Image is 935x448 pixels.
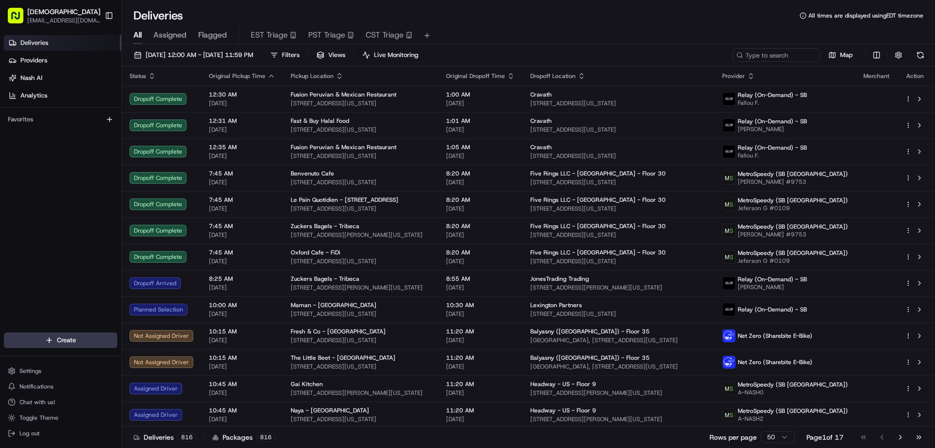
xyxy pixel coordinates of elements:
[19,367,41,375] span: Settings
[291,415,430,423] span: [STREET_ADDRESS][US_STATE]
[446,231,515,239] span: [DATE]
[291,205,430,213] span: [STREET_ADDRESS][US_STATE]
[738,223,848,231] span: MetroSpeedy (SB [GEOGRAPHIC_DATA])
[446,363,515,370] span: [DATE]
[20,91,47,100] span: Analytics
[130,48,258,62] button: [DATE] 12:00 AM - [DATE] 11:59 PM
[291,143,396,151] span: Fusion Peruvian & Mexican Restaurant
[530,117,552,125] span: Cravath
[57,336,76,345] span: Create
[723,277,735,290] img: relay_logo_black.png
[4,332,117,348] button: Create
[4,4,101,27] button: [DEMOGRAPHIC_DATA][EMAIL_ADDRESS][DOMAIN_NAME]
[530,196,666,204] span: Five Rings LLC - [GEOGRAPHIC_DATA] - Floor 30
[308,29,345,41] span: PST Triage
[291,389,430,397] span: [STREET_ADDRESS][PERSON_NAME][US_STATE]
[446,389,515,397] span: [DATE]
[209,310,275,318] span: [DATE]
[738,91,807,99] span: Relay (On-Demand) - SB
[840,51,853,59] span: Map
[530,170,666,177] span: Five Rings LLC - [GEOGRAPHIC_DATA] - Floor 30
[446,328,515,335] span: 11:20 AM
[209,99,275,107] span: [DATE]
[20,56,47,65] span: Providers
[446,222,515,230] span: 8:20 AM
[446,170,515,177] span: 8:20 AM
[446,178,515,186] span: [DATE]
[209,363,275,370] span: [DATE]
[738,389,848,396] span: A-NASH0
[446,205,515,213] span: [DATE]
[4,112,117,127] div: Favorites
[209,415,275,423] span: [DATE]
[209,205,275,213] span: [DATE]
[282,51,299,59] span: Filters
[212,432,275,442] div: Packages
[863,72,889,80] span: Merchant
[530,257,707,265] span: [STREET_ADDRESS][US_STATE]
[4,411,117,425] button: Toggle Theme
[198,29,227,41] span: Flagged
[291,152,430,160] span: [STREET_ADDRESS][US_STATE]
[446,284,515,292] span: [DATE]
[806,432,843,442] div: Page 1 of 17
[446,415,515,423] span: [DATE]
[209,222,275,230] span: 7:45 AM
[209,380,275,388] span: 10:45 AM
[738,407,848,415] span: MetroSpeedy (SB [GEOGRAPHIC_DATA])
[738,144,807,152] span: Relay (On-Demand) - SB
[358,48,423,62] button: Live Monitoring
[209,249,275,256] span: 7:45 AM
[209,72,265,80] span: Original Pickup Time
[328,51,345,59] span: Views
[738,415,848,423] span: A-NASH2
[291,72,334,80] span: Pickup Location
[723,356,735,369] img: net_zero_logo.png
[738,381,848,389] span: MetroSpeedy (SB [GEOGRAPHIC_DATA])
[723,251,735,263] img: metro_speed_logo.png
[530,380,596,388] span: Headway - US - Floor 9
[738,152,807,159] span: Fallou F.
[446,72,505,80] span: Original Dropoff Time
[530,407,596,414] span: Headway - US - Floor 9
[530,99,707,107] span: [STREET_ADDRESS][US_STATE]
[530,126,707,134] span: [STREET_ADDRESS][US_STATE]
[732,48,820,62] input: Type to search
[291,126,430,134] span: [STREET_ADDRESS][US_STATE]
[19,429,39,437] span: Log out
[914,48,927,62] button: Refresh
[153,29,187,41] span: Assigned
[530,222,666,230] span: Five Rings LLC - [GEOGRAPHIC_DATA] - Floor 30
[209,152,275,160] span: [DATE]
[446,143,515,151] span: 1:05 AM
[446,117,515,125] span: 1:01 AM
[209,407,275,414] span: 10:45 AM
[738,257,848,265] span: Jeferson G #0109
[4,88,121,103] a: Analytics
[738,99,807,107] span: Fallou F.
[209,143,275,151] span: 12:35 AM
[20,39,48,47] span: Deliveries
[209,284,275,292] span: [DATE]
[738,125,807,133] span: [PERSON_NAME]
[27,17,100,24] button: [EMAIL_ADDRESS][DOMAIN_NAME]
[291,99,430,107] span: [STREET_ADDRESS][US_STATE]
[446,336,515,344] span: [DATE]
[530,415,707,423] span: [STREET_ADDRESS][PERSON_NAME][US_STATE]
[446,275,515,283] span: 8:55 AM
[530,91,552,98] span: Cravath
[4,70,121,86] a: Nash AI
[723,382,735,395] img: metro_speed_logo.png
[738,178,848,186] span: [PERSON_NAME] #9753
[723,330,735,342] img: net_zero_logo.png
[291,336,430,344] span: [STREET_ADDRESS][US_STATE]
[291,222,359,230] span: Zuckers Bagels - Tribeca
[209,117,275,125] span: 12:31 AM
[530,231,707,239] span: [STREET_ADDRESS][US_STATE]
[291,91,396,98] span: Fusion Peruvian & Mexican Restaurant
[738,283,807,291] span: [PERSON_NAME]
[530,301,582,309] span: Lexington Partners
[312,48,350,62] button: Views
[530,205,707,213] span: [STREET_ADDRESS][US_STATE]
